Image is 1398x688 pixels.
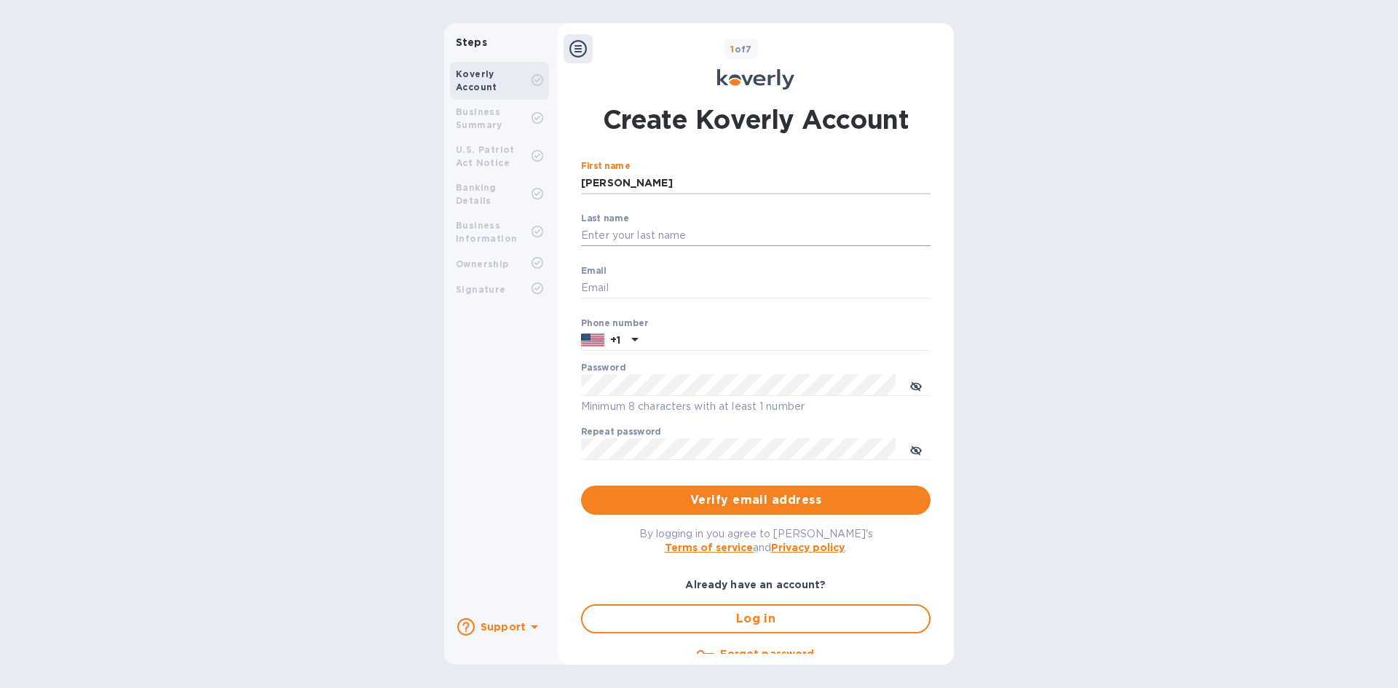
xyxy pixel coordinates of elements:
[581,332,604,348] img: US
[720,648,814,660] u: Forgot password
[730,44,752,55] b: of 7
[901,435,931,464] button: toggle password visibility
[610,333,620,347] p: +1
[603,101,909,138] h1: Create Koverly Account
[901,371,931,400] button: toggle password visibility
[581,486,931,515] button: Verify email address
[456,220,517,244] b: Business Information
[593,491,919,509] span: Verify email address
[685,579,826,590] b: Already have an account?
[581,214,629,223] label: Last name
[456,36,487,48] b: Steps
[665,542,753,553] a: Terms of service
[581,173,931,194] input: Enter your first name
[581,319,648,328] label: Phone number
[581,225,931,247] input: Enter your last name
[456,284,506,295] b: Signature
[456,68,497,92] b: Koverly Account
[456,144,515,168] b: U.S. Patriot Act Notice
[594,610,917,628] span: Log in
[581,604,931,633] button: Log in
[456,106,502,130] b: Business Summary
[456,182,497,206] b: Banking Details
[581,162,630,171] label: First name
[581,364,625,373] label: Password
[639,528,873,553] span: By logging in you agree to [PERSON_NAME]'s and .
[581,277,931,299] input: Email
[481,621,526,633] b: Support
[456,258,509,269] b: Ownership
[771,542,845,553] a: Privacy policy
[730,44,734,55] span: 1
[581,398,931,415] p: Minimum 8 characters with at least 1 number
[581,266,607,275] label: Email
[581,428,661,437] label: Repeat password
